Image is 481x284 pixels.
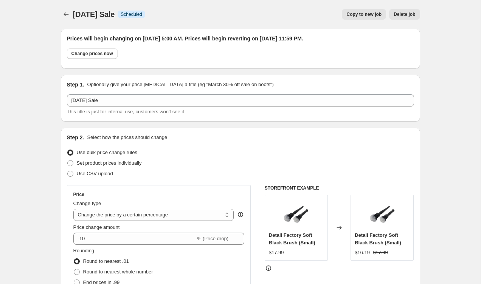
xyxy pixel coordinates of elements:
button: Price change jobs [61,9,71,20]
span: This title is just for internal use, customers won't see it [67,109,184,114]
span: [DATE] Sale [73,10,115,19]
div: $16.19 [355,249,370,256]
h6: STOREFRONT EXAMPLE [265,185,414,191]
span: Round to nearest .01 [83,258,129,264]
span: Detail Factory Soft Black Brush (Small) [269,232,315,245]
span: Delete job [394,11,415,17]
button: Copy to new job [342,9,386,20]
span: Price change amount [73,224,120,230]
span: Detail Factory Soft Black Brush (Small) [355,232,401,245]
span: Rounding [73,248,95,253]
strike: $17.99 [373,249,388,256]
span: Use bulk price change rules [77,150,137,155]
span: Change prices now [71,51,113,57]
span: Change type [73,201,101,206]
h2: Step 1. [67,81,84,88]
span: Set product prices individually [77,160,142,166]
h2: Step 2. [67,134,84,141]
span: Use CSV upload [77,171,113,176]
input: -15 [73,233,196,245]
img: P_S_2_80x.png [367,199,397,229]
div: help [237,211,244,218]
p: Optionally give your price [MEDICAL_DATA] a title (eg "March 30% off sale on boots") [87,81,273,88]
h3: Price [73,191,84,198]
button: Change prices now [67,48,118,59]
img: P_S_2_80x.png [281,199,311,229]
button: Delete job [389,9,420,20]
span: Round to nearest whole number [83,269,153,275]
p: Select how the prices should change [87,134,167,141]
span: Scheduled [121,11,142,17]
span: % (Price drop) [197,236,228,241]
div: $17.99 [269,249,284,256]
input: 30% off holiday sale [67,94,414,106]
span: Copy to new job [346,11,382,17]
h2: Prices will begin changing on [DATE] 5:00 AM. Prices will begin reverting on [DATE] 11:59 PM. [67,35,414,42]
